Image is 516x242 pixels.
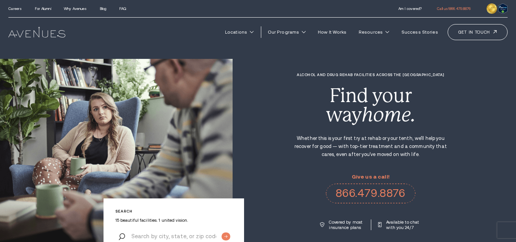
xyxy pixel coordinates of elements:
[314,26,351,38] a: How It Works
[437,6,471,11] a: Call us!866.479.8876
[100,6,106,11] a: Blog
[326,174,416,180] p: Give us a call!
[498,3,508,14] img: Verify Approval for www.avenuesrecovery.com
[326,184,416,203] a: 866.479.8876
[264,26,310,38] a: Our Programs
[320,219,364,230] a: Covered by most insurance plans
[115,209,232,213] p: Search
[362,104,415,126] i: home.
[294,86,447,125] div: Find your way
[449,6,471,11] span: 866.479.8876
[115,218,232,223] p: 15 beautiful facilities. 1 united vision.
[378,219,421,230] a: Available to chat with you 24/7
[35,6,51,11] a: For Alumni
[294,73,447,77] h1: Alcohol and Drug Rehab Facilities across the [GEOGRAPHIC_DATA]
[354,26,394,38] a: Resources
[221,26,258,38] a: Locations
[222,232,230,240] input: Submit
[8,6,22,11] a: Careers
[386,219,421,230] p: Available to chat with you 24/7
[294,135,447,159] p: Whether this is your first try at rehab or your tenth, we'll help you recover for good — with top...
[498,5,508,10] a: Verify LegitScript Approval for www.avenuesrecovery.com
[329,219,364,230] p: Covered by most insurance plans
[119,6,126,11] a: FAQ
[448,24,508,41] a: Get in touch
[398,6,422,11] a: Am I covered?
[397,26,442,38] a: Success Stories
[64,6,87,11] a: Why Avenues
